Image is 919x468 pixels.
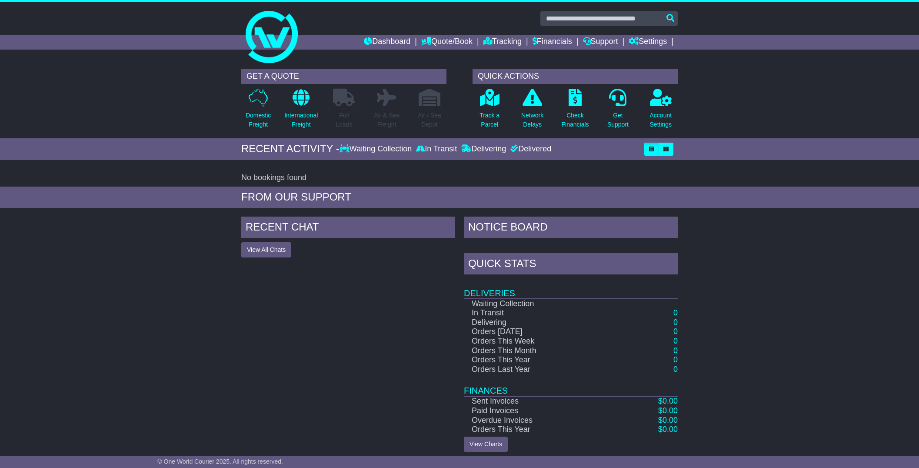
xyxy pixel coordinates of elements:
[340,144,414,154] div: Waiting Collection
[241,242,291,257] button: View All Chats
[241,143,340,155] div: RECENT ACTIVITY -
[561,88,589,134] a: CheckFinancials
[464,253,678,277] div: Quick Stats
[241,217,455,240] div: RECENT CHAT
[464,416,619,425] td: Overdue Invoices
[663,397,678,405] span: 0.00
[414,144,459,154] div: In Transit
[464,217,678,240] div: NOTICE BOARD
[663,406,678,415] span: 0.00
[333,111,355,129] p: Full Loads
[464,337,619,346] td: Orders This Week
[521,111,543,129] p: Network Delays
[459,144,508,154] div: Delivering
[464,327,619,337] td: Orders [DATE]
[479,88,500,134] a: Track aParcel
[284,111,318,129] p: International Freight
[521,88,544,134] a: NetworkDelays
[473,69,678,84] div: QUICK ACTIONS
[418,111,441,129] p: Air / Sea Depot
[245,88,271,134] a: DomesticFreight
[663,425,678,434] span: 0.00
[629,35,667,50] a: Settings
[663,416,678,425] span: 0.00
[607,88,629,134] a: GetSupport
[241,191,678,204] div: FROM OUR SUPPORT
[533,35,572,50] a: Financials
[157,458,283,465] span: © One World Courier 2025. All rights reserved.
[479,111,499,129] p: Track a Parcel
[464,365,619,374] td: Orders Last Year
[464,437,508,452] a: View Charts
[364,35,410,50] a: Dashboard
[421,35,473,50] a: Quote/Book
[649,88,673,134] a: AccountSettings
[658,397,678,405] a: $0.00
[241,69,446,84] div: GET A QUOTE
[464,346,619,356] td: Orders This Month
[562,111,589,129] p: Check Financials
[650,111,672,129] p: Account Settings
[673,308,678,317] a: 0
[464,425,619,435] td: Orders This Year
[673,355,678,364] a: 0
[658,406,678,415] a: $0.00
[673,318,678,327] a: 0
[464,277,678,299] td: Deliveries
[673,337,678,345] a: 0
[508,144,551,154] div: Delivered
[464,374,678,396] td: Finances
[246,111,271,129] p: Domestic Freight
[464,308,619,318] td: In Transit
[464,355,619,365] td: Orders This Year
[284,88,318,134] a: InternationalFreight
[464,396,619,406] td: Sent Invoices
[464,406,619,416] td: Paid Invoices
[673,346,678,355] a: 0
[658,425,678,434] a: $0.00
[464,318,619,328] td: Delivering
[241,173,678,183] div: No bookings found
[374,111,400,129] p: Air & Sea Freight
[607,111,629,129] p: Get Support
[583,35,618,50] a: Support
[673,327,678,336] a: 0
[464,299,619,309] td: Waiting Collection
[658,416,678,425] a: $0.00
[483,35,522,50] a: Tracking
[673,365,678,374] a: 0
